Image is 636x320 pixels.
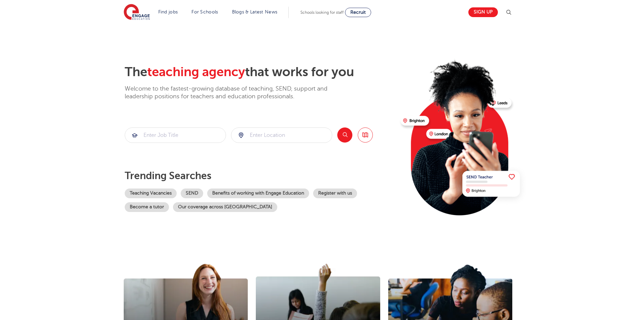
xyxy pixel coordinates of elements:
div: Submit [125,127,226,143]
img: Engage Education [124,4,150,21]
a: SEND [181,189,203,198]
a: Register with us [313,189,357,198]
input: Submit [231,128,332,143]
button: Search [337,127,352,143]
div: Submit [231,127,332,143]
span: Recruit [350,10,366,15]
a: Teaching Vacancies [125,189,177,198]
p: Welcome to the fastest-growing database of teaching, SEND, support and leadership positions for t... [125,85,346,101]
span: teaching agency [147,65,245,79]
a: Blogs & Latest News [232,9,278,14]
a: Become a tutor [125,202,169,212]
a: Benefits of working with Engage Education [207,189,309,198]
input: Submit [125,128,226,143]
h2: The that works for you [125,64,395,80]
a: Our coverage across [GEOGRAPHIC_DATA] [173,202,277,212]
p: Trending searches [125,170,395,182]
span: Schools looking for staff [300,10,344,15]
a: Sign up [468,7,498,17]
a: Recruit [345,8,371,17]
a: Find jobs [158,9,178,14]
a: For Schools [191,9,218,14]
